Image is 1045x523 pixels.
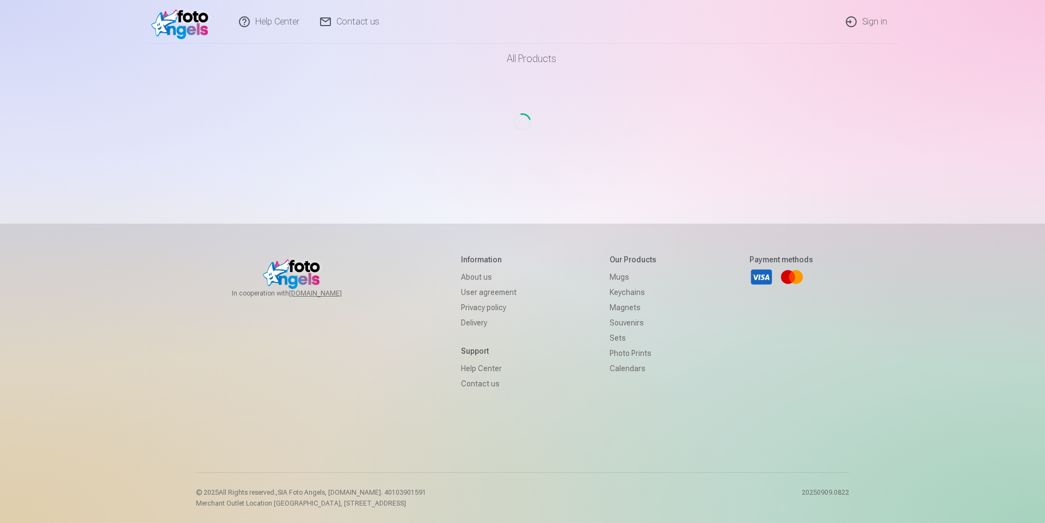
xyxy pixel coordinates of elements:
a: About us [461,269,517,285]
h5: Support [461,346,517,356]
a: Mastercard [780,265,804,289]
p: Merchant Outlet Location [GEOGRAPHIC_DATA], [STREET_ADDRESS] [196,499,426,508]
a: Mugs [610,269,656,285]
a: Magnets [610,300,656,315]
p: 20250909.0822 [802,488,849,508]
a: All products [476,44,569,74]
a: User agreement [461,285,517,300]
a: Souvenirs [610,315,656,330]
img: /v1 [151,4,214,39]
span: In cooperation with [232,289,368,298]
span: SIA Foto Angels, [DOMAIN_NAME]. 40103901591 [278,489,426,496]
p: © 2025 All Rights reserved. , [196,488,426,497]
a: Photo prints [610,346,656,361]
a: [DOMAIN_NAME] [289,289,368,298]
a: Delivery [461,315,517,330]
a: Calendars [610,361,656,376]
h5: Payment methods [749,254,813,265]
a: Sets [610,330,656,346]
a: Contact us [461,376,517,391]
a: Help Center [461,361,517,376]
a: Privacy policy [461,300,517,315]
a: Visa [749,265,773,289]
a: Keychains [610,285,656,300]
h5: Our products [610,254,656,265]
h5: Information [461,254,517,265]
